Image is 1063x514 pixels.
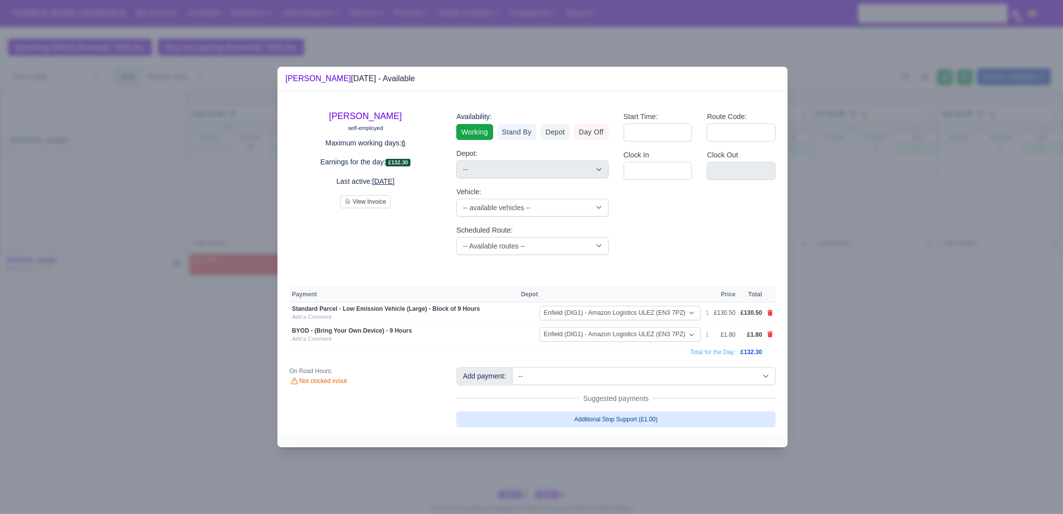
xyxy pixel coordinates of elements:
label: Scheduled Route: [456,225,513,236]
p: Earnings for the day: [289,156,441,168]
td: £1.80 [711,324,738,346]
span: £1.80 [747,331,762,338]
a: Add a Comment [292,314,331,320]
span: £132.30 [741,349,762,356]
label: Start Time: [624,111,658,123]
span: Total for the Day: [690,349,736,356]
a: Day Off [574,124,609,140]
div: Standard Parcel - Low Emission Vehicle (Large) - Block of 9 Hours [292,305,516,313]
u: 6 [401,139,405,147]
a: Additional Stop Support (£1.00) [456,411,776,427]
u: [DATE] [372,177,395,185]
label: Route Code: [707,111,747,123]
label: Depot: [456,148,477,159]
div: On Road Hours: [289,367,441,375]
label: Clock In [624,149,649,161]
div: 1 [706,309,709,317]
label: Clock Out [707,149,738,161]
span: £132.30 [386,159,410,166]
th: Payment [289,287,519,302]
label: Vehicle: [456,186,481,198]
a: Working [456,124,493,140]
div: [DATE] - Available [285,73,415,85]
span: £130.50 [741,309,762,316]
div: Add payment: [456,367,512,385]
a: Add a Comment [292,336,331,342]
th: Total [738,287,765,302]
a: Stand By [497,124,536,140]
a: [PERSON_NAME] [285,74,351,83]
span: Suggested payments [579,393,653,403]
div: Availability: [456,111,608,123]
a: Depot [540,124,570,140]
p: Maximum working days: [289,137,441,149]
td: £130.50 [711,302,738,324]
small: self-employed [348,125,383,131]
button: View Invoice [340,195,391,208]
div: 1 [706,331,709,339]
iframe: Chat Widget [1013,466,1063,514]
p: Last active: [289,176,441,187]
th: Price [711,287,738,302]
th: Depot [519,287,703,302]
div: Not clocked in/out [289,377,441,386]
a: [PERSON_NAME] [329,111,402,121]
div: BYOD - (Bring Your Own Device) - 9 Hours [292,327,516,335]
